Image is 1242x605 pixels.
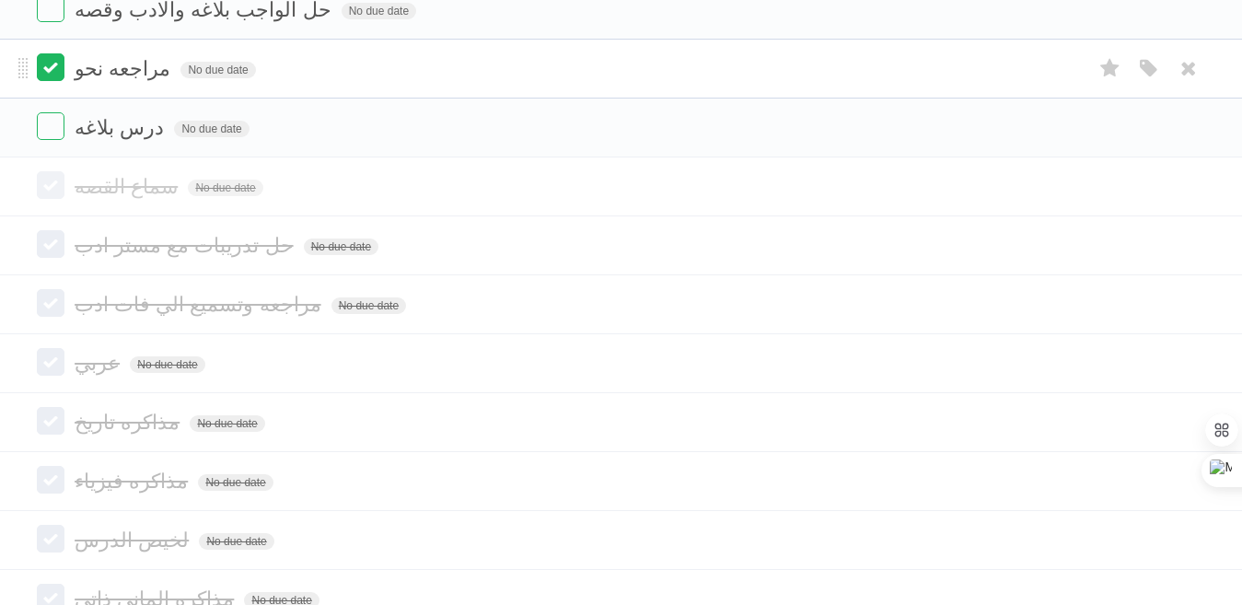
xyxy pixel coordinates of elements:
label: Done [37,407,64,435]
label: Done [37,53,64,81]
span: No due date [304,239,378,255]
label: Star task [1093,53,1128,84]
span: مذاكره فيزياء [75,470,192,493]
span: مراجعه وتسميع الي فات ادب [75,293,325,316]
span: No due date [199,533,273,550]
label: Done [37,525,64,553]
span: No due date [331,297,406,314]
span: No due date [174,121,249,137]
label: Done [37,289,64,317]
label: Done [37,112,64,140]
span: No due date [342,3,416,19]
label: Done [37,466,64,494]
label: Done [37,171,64,199]
span: No due date [188,180,262,196]
span: سماع القصه [75,175,182,198]
span: حل تدريبات مع مستر ادب [75,234,297,257]
label: Done [37,348,64,376]
span: درس بلاغه [75,116,168,139]
span: مراجعه نحو [75,57,175,80]
span: No due date [198,474,273,491]
span: No due date [180,62,255,78]
span: لخيص الدرس [75,529,193,552]
span: مذاكره تاريخ [75,411,184,434]
span: No due date [190,415,264,432]
span: عربي [75,352,124,375]
span: No due date [130,356,204,373]
label: Done [37,230,64,258]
